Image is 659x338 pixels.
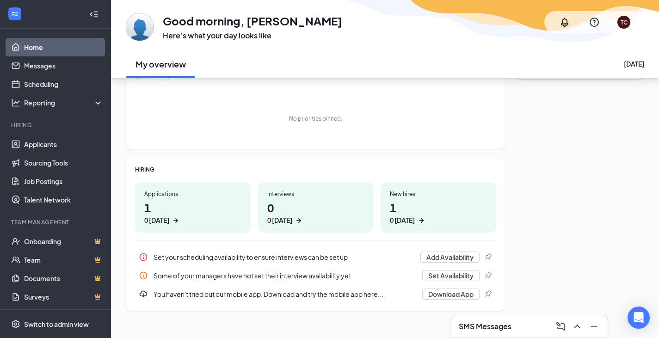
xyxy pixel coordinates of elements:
div: Set your scheduling availability to ensure interviews can be set up [135,248,496,266]
svg: Download [139,289,148,299]
svg: ArrowRight [294,216,303,225]
a: Talent Network [24,191,103,209]
svg: Notifications [559,17,570,28]
img: Tony Colon [126,13,154,41]
a: OnboardingCrown [24,232,103,251]
a: Interviews00 [DATE]ArrowRight [258,183,374,233]
button: ChevronUp [569,319,584,334]
svg: QuestionInfo [589,17,600,28]
svg: ArrowRight [417,216,426,225]
a: Job Postings [24,172,103,191]
a: Home [24,38,103,56]
svg: Analysis [11,98,20,107]
h2: My overview [135,58,186,70]
svg: Pin [483,271,493,280]
svg: Info [139,252,148,262]
div: Hiring [11,121,101,129]
a: SurveysCrown [24,288,103,306]
a: InfoSet your scheduling availability to ensure interviews can be set upAdd AvailabilityPin [135,248,496,266]
svg: ComposeMessage [555,321,566,332]
div: Applications [144,190,241,198]
a: DocumentsCrown [24,269,103,288]
div: You haven't tried out our mobile app. Download and try the mobile app here... [135,285,496,303]
div: [DATE] [624,59,644,68]
div: Open Intercom Messenger [628,307,650,329]
a: Scheduling [24,75,103,93]
div: Some of your managers have not set their interview availability yet [135,266,496,285]
a: New hires10 [DATE]ArrowRight [381,183,496,233]
h1: 0 [267,200,364,225]
svg: WorkstreamLogo [10,9,19,18]
div: 0 [DATE] [267,215,292,225]
div: Interviews [267,190,364,198]
div: Set your scheduling availability to ensure interviews can be set up [154,252,415,262]
a: Messages [24,56,103,75]
a: Applications10 [DATE]ArrowRight [135,183,251,233]
a: TeamCrown [24,251,103,269]
svg: Info [139,271,148,280]
h3: Here’s what your day looks like [163,31,342,41]
h1: Good morning, [PERSON_NAME] [163,13,342,29]
a: DownloadYou haven't tried out our mobile app. Download and try the mobile app here...Download AppPin [135,285,496,303]
div: HIRING [135,166,496,173]
div: Some of your managers have not set their interview availability yet [154,271,417,280]
h1: 1 [390,200,487,225]
a: Applicants [24,135,103,154]
div: Switch to admin view [24,320,89,329]
svg: Pin [483,252,493,262]
div: 0 [DATE] [390,215,415,225]
div: TC [621,18,628,26]
svg: Settings [11,320,20,329]
svg: Collapse [89,10,99,19]
div: No priorities pinned. [289,115,342,123]
svg: Pin [483,289,493,299]
button: ComposeMessage [552,319,567,334]
a: InfoSome of your managers have not set their interview availability yetSet AvailabilityPin [135,266,496,285]
svg: ArrowRight [171,216,180,225]
button: Download App [422,289,480,300]
button: Add Availability [420,252,480,263]
button: Set Availability [422,270,480,281]
button: Minimize [585,319,600,334]
div: 0 [DATE] [144,215,169,225]
svg: Minimize [588,321,599,332]
div: Team Management [11,218,101,226]
h1: 1 [144,200,241,225]
svg: ChevronUp [572,321,583,332]
a: Sourcing Tools [24,154,103,172]
div: New hires [390,190,487,198]
h3: SMS Messages [459,321,511,332]
div: Reporting [24,98,104,107]
div: You haven't tried out our mobile app. Download and try the mobile app here... [154,289,417,299]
